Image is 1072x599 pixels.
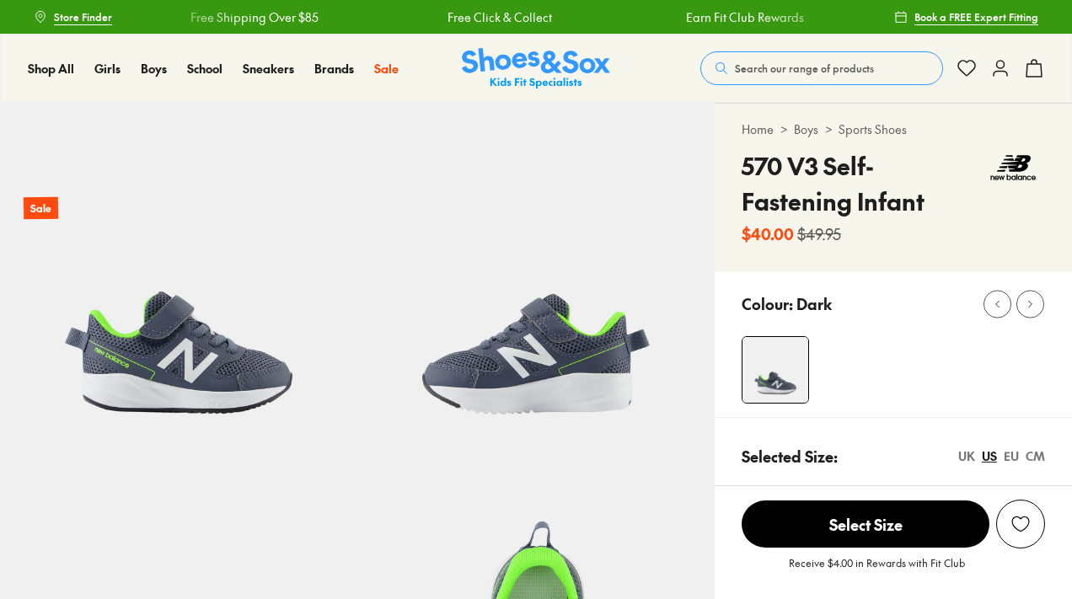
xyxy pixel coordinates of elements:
[839,120,907,138] a: Sports Shoes
[894,2,1038,32] a: Book a FREE Expert Fitting
[1026,447,1045,465] div: CM
[958,447,975,465] div: UK
[914,9,1038,24] span: Book a FREE Expert Fitting
[374,60,399,77] span: Sale
[314,60,354,78] a: Brands
[357,103,715,460] img: 5-525372_1
[983,148,1045,187] img: Vendor logo
[996,500,1045,548] button: Add to Wishlist
[190,8,319,26] a: Free Shipping Over $85
[243,60,294,77] span: Sneakers
[54,9,112,24] span: Store Finder
[243,60,294,78] a: Sneakers
[794,120,818,138] a: Boys
[141,60,167,77] span: Boys
[28,60,74,78] a: Shop All
[742,120,1045,138] div: > >
[797,222,841,245] s: $49.95
[187,60,222,78] a: School
[742,120,774,138] a: Home
[34,2,112,32] a: Store Finder
[742,148,983,219] h4: 570 V3 Self-Fastening Infant
[700,51,943,85] button: Search our range of products
[735,61,874,76] span: Search our range of products
[462,48,610,89] img: SNS_Logo_Responsive.svg
[796,292,832,315] p: Dark
[187,60,222,77] span: School
[742,500,989,548] span: Select Size
[314,60,354,77] span: Brands
[789,555,965,586] p: Receive $4.00 in Rewards with Fit Club
[94,60,121,77] span: Girls
[462,48,610,89] a: Shoes & Sox
[28,60,74,77] span: Shop All
[742,292,793,315] p: Colour:
[1004,447,1019,465] div: EU
[982,447,997,465] div: US
[742,481,1045,501] div: Toddler
[141,60,167,78] a: Boys
[685,8,803,26] a: Earn Fit Club Rewards
[742,222,794,245] b: $40.00
[742,337,808,403] img: 4-525371_1
[374,60,399,78] a: Sale
[447,8,551,26] a: Free Click & Collect
[742,500,989,548] button: Select Size
[24,197,58,220] p: Sale
[94,60,121,78] a: Girls
[742,445,838,468] p: Selected Size:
